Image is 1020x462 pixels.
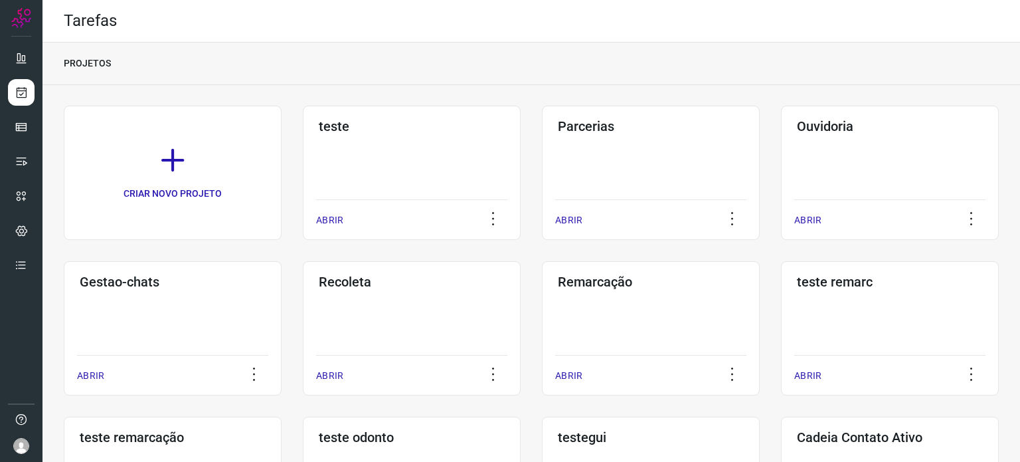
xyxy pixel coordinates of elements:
[13,438,29,454] img: avatar-user-boy.jpg
[797,429,983,445] h3: Cadeia Contato Ativo
[319,118,505,134] h3: teste
[794,213,821,227] p: ABRIR
[316,213,343,227] p: ABRIR
[558,274,744,290] h3: Remarcação
[797,274,983,290] h3: teste remarc
[64,11,117,31] h2: Tarefas
[11,8,31,28] img: Logo
[64,57,111,70] p: PROJETOS
[555,213,582,227] p: ABRIR
[80,274,266,290] h3: Gestao-chats
[124,187,222,201] p: CRIAR NOVO PROJETO
[319,429,505,445] h3: teste odonto
[558,118,744,134] h3: Parcerias
[794,369,821,383] p: ABRIR
[316,369,343,383] p: ABRIR
[797,118,983,134] h3: Ouvidoria
[77,369,104,383] p: ABRIR
[319,274,505,290] h3: Recoleta
[80,429,266,445] h3: teste remarcação
[555,369,582,383] p: ABRIR
[558,429,744,445] h3: testegui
